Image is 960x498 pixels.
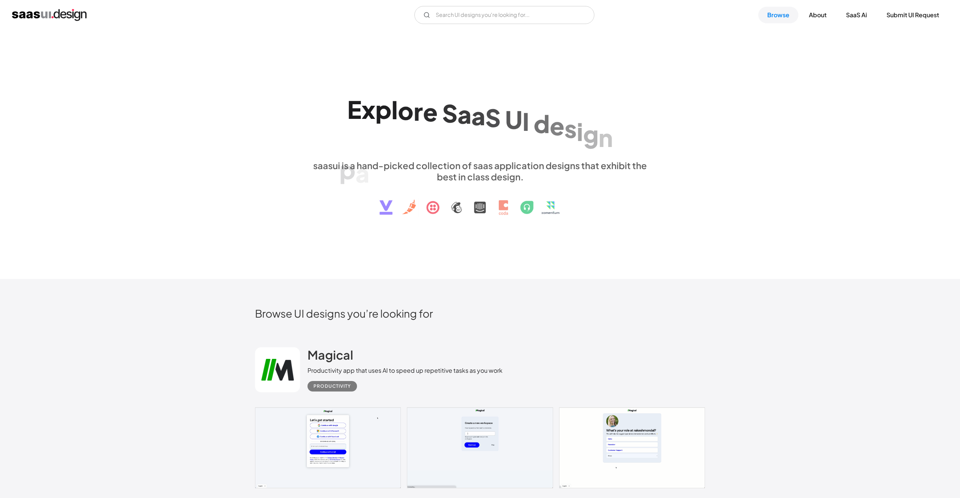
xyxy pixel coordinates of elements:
[12,9,87,21] a: home
[355,159,369,187] div: a
[307,347,353,362] h2: Magical
[564,114,577,143] div: s
[522,107,529,136] div: I
[347,95,361,124] div: E
[442,99,457,127] div: S
[375,95,391,124] div: p
[313,382,351,391] div: Productivity
[361,95,375,124] div: x
[414,6,594,24] form: Email Form
[398,96,414,124] div: o
[255,307,705,320] h2: Browse UI designs you’re looking for
[598,123,613,152] div: n
[877,7,948,23] a: Submit UI Request
[366,182,594,221] img: text, icon, saas logo
[577,117,583,145] div: i
[391,95,398,124] div: l
[471,101,485,130] div: a
[485,103,501,132] div: S
[800,7,835,23] a: About
[414,6,594,24] input: Search UI designs you're looking for...
[534,109,550,138] div: d
[837,7,876,23] a: SaaS Ai
[758,7,798,23] a: Browse
[550,111,564,140] div: e
[505,105,522,133] div: U
[307,366,502,375] div: Productivity app that uses AI to speed up repetitive tasks as you work
[583,120,598,148] div: g
[307,95,652,153] h1: Explore SaaS UI design patterns & interactions.
[414,96,423,125] div: r
[307,160,652,182] div: saasui is a hand-picked collection of saas application designs that exhibit the best in class des...
[307,347,353,366] a: Magical
[339,155,355,184] div: p
[423,97,438,126] div: e
[457,100,471,129] div: a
